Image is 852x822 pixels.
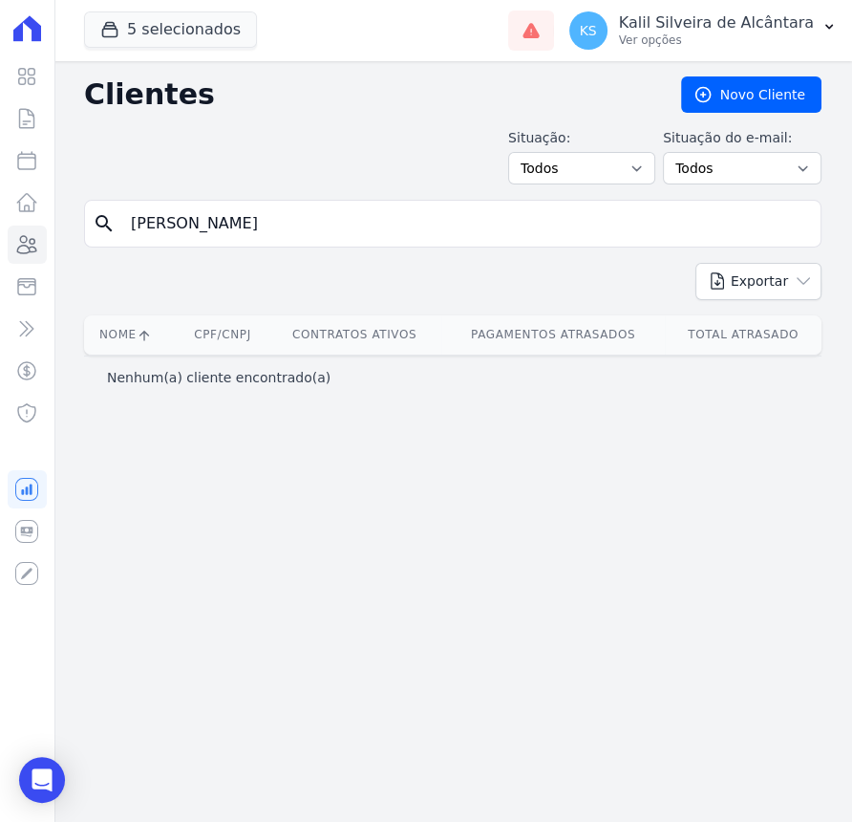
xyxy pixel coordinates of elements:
[93,212,116,235] i: search
[267,315,441,355] th: Contratos Ativos
[508,128,655,148] label: Situação:
[665,315,821,355] th: Total Atrasado
[84,11,257,48] button: 5 selecionados
[119,205,813,243] input: Buscar por nome, CPF ou e-mail
[663,128,821,148] label: Situação do e-mail:
[84,77,650,112] h2: Clientes
[695,263,821,300] button: Exportar
[84,315,178,355] th: Nome
[681,76,821,113] a: Novo Cliente
[619,32,814,48] p: Ver opções
[107,368,330,387] p: Nenhum(a) cliente encontrado(a)
[619,13,814,32] p: Kalil Silveira de Alcântara
[19,757,65,803] div: Open Intercom Messenger
[178,315,267,355] th: CPF/CNPJ
[441,315,665,355] th: Pagamentos Atrasados
[554,4,852,57] button: KS Kalil Silveira de Alcântara Ver opções
[580,24,597,37] span: KS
